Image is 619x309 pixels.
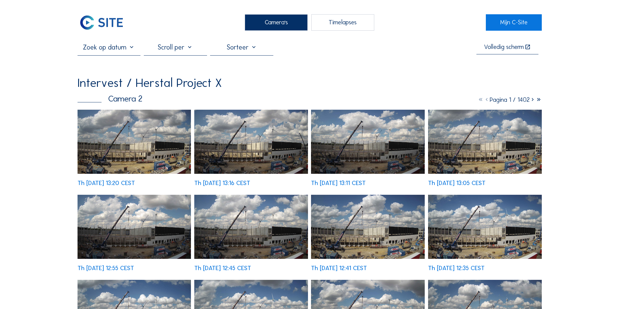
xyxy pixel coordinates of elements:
[194,265,251,271] div: Th [DATE] 12:45 CEST
[311,195,425,259] img: image_52705408
[78,77,222,89] div: Intervest / Herstal Project X
[311,180,366,186] div: Th [DATE] 13:11 CEST
[311,265,367,271] div: Th [DATE] 12:41 CEST
[78,43,141,51] input: Zoek op datum 󰅀
[428,265,485,271] div: Th [DATE] 12:35 CEST
[78,14,126,31] img: C-SITE Logo
[194,110,308,174] img: image_52706361
[78,110,191,174] img: image_52706506
[486,14,541,31] a: Mijn C-Site
[311,14,375,31] div: Timelapses
[78,94,143,103] div: Camera 2
[428,110,542,174] img: image_52705963
[484,44,524,50] div: Volledig scherm
[194,180,250,186] div: Th [DATE] 13:16 CEST
[78,195,191,259] img: image_52705677
[428,195,542,259] img: image_52705138
[490,96,530,103] span: Pagina 1 / 1402
[78,265,134,271] div: Th [DATE] 12:55 CEST
[194,195,308,259] img: image_52705553
[428,180,486,186] div: Th [DATE] 13:05 CEST
[311,110,425,174] img: image_52706244
[78,180,135,186] div: Th [DATE] 13:20 CEST
[245,14,308,31] div: Camera's
[78,14,133,31] a: C-SITE Logo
